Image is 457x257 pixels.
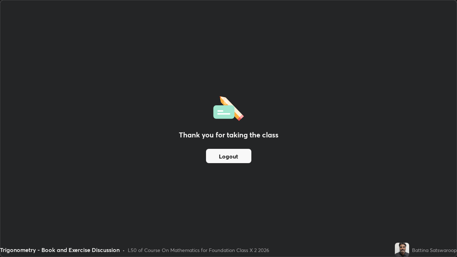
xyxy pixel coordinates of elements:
[122,246,125,254] div: •
[179,130,278,140] h2: Thank you for taking the class
[412,246,457,254] div: Battina Satswaroop
[395,243,409,257] img: 4cf12101a0e0426b840631261d4855fe.jpg
[213,94,244,121] img: offlineFeedback.1438e8b3.svg
[128,246,269,254] div: L50 of Course On Mathematics for Foundation Class X 2 2026
[206,149,251,163] button: Logout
